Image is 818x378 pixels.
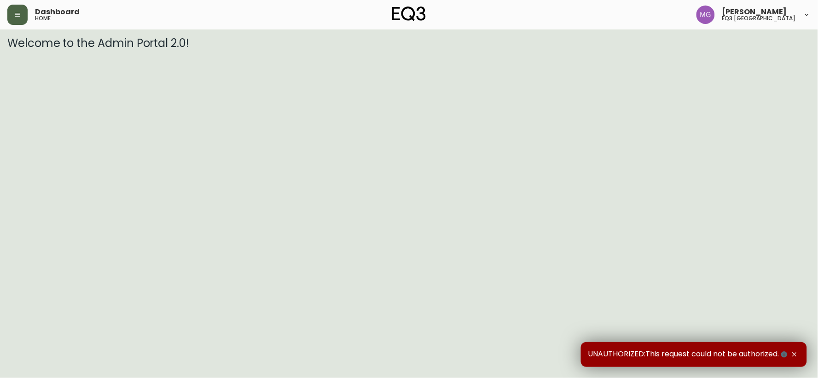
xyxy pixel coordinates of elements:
span: UNAUTHORIZED:This request could not be authorized. [588,349,789,360]
h3: Welcome to the Admin Portal 2.0! [7,37,811,50]
img: logo [392,6,426,21]
h5: home [35,16,51,21]
span: [PERSON_NAME] [722,8,787,16]
span: Dashboard [35,8,80,16]
h5: eq3 [GEOGRAPHIC_DATA] [722,16,796,21]
img: de8837be2a95cd31bb7c9ae23fe16153 [696,6,715,24]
